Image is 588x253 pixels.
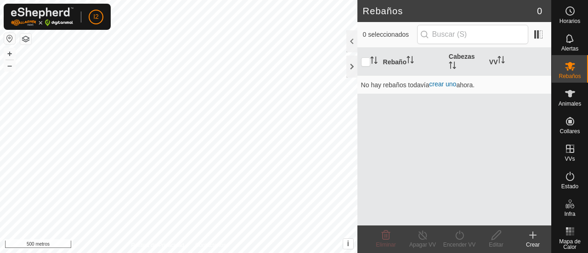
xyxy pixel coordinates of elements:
font: VVs [565,156,575,162]
font: Encender VV [443,242,476,248]
font: 0 [537,6,542,16]
font: I2 [93,13,99,20]
font: + [7,49,12,58]
font: Animales [559,101,581,107]
p-sorticon: Activar para ordenar [407,57,414,65]
font: Horarios [560,18,580,24]
font: Rebaños [559,73,581,79]
a: crear uno [429,80,456,88]
font: 0 seleccionados [363,31,409,38]
font: Apagar VV [409,242,436,248]
font: Infra [564,211,575,217]
font: – [7,61,12,70]
font: Política de Privacidad [131,242,184,248]
a: Contáctenos [195,241,226,249]
p-sorticon: Activar para ordenar [370,58,378,65]
input: Buscar (S) [417,25,528,44]
font: Rebaños [363,6,403,16]
font: Contáctenos [195,242,226,248]
button: Restablecer Mapa [4,33,15,44]
font: i [347,240,349,247]
a: Política de Privacidad [131,241,184,249]
p-sorticon: Activar para ordenar [449,63,456,70]
button: i [343,239,353,249]
font: Mapa de Calor [559,238,581,250]
font: Collares [560,128,580,135]
button: Capas del Mapa [20,34,31,45]
font: Eliminar [376,242,396,248]
font: No hay rebaños todavía [361,81,430,89]
font: ahora. [456,81,475,89]
font: Alertas [561,45,578,52]
font: Cabezas [449,53,475,60]
button: + [4,48,15,59]
font: Rebaño [383,58,407,65]
button: – [4,60,15,71]
font: Crear [526,242,540,248]
font: VV [489,58,498,65]
p-sorticon: Activar para ordenar [498,57,505,65]
font: Estado [561,183,578,190]
font: Editar [489,242,503,248]
img: Logotipo de Gallagher [11,7,73,26]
